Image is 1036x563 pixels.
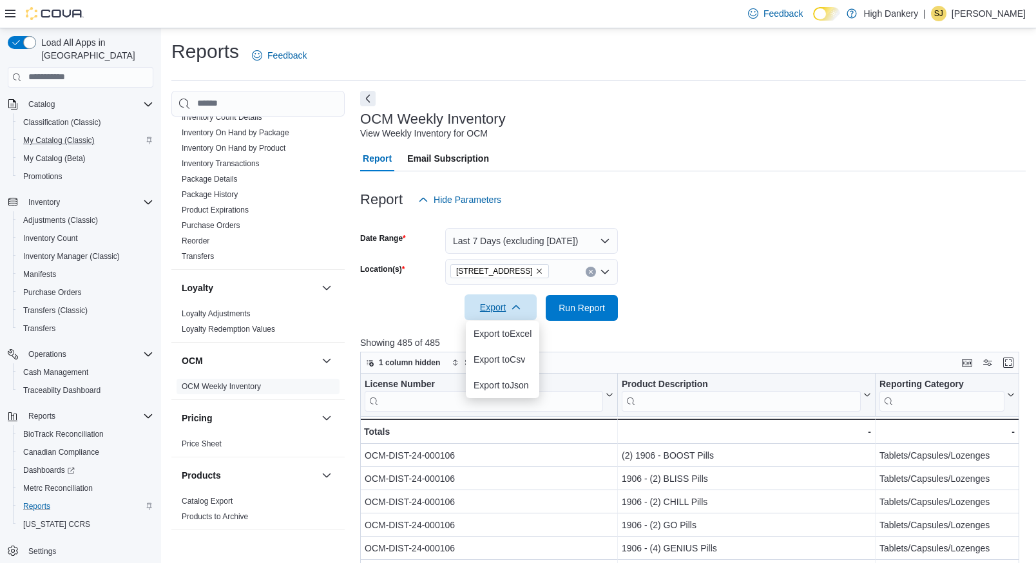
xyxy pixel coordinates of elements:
button: 1 column hidden [361,355,445,370]
button: Export toJson [466,372,539,398]
span: Package Details [182,174,238,184]
button: Traceabilty Dashboard [13,381,158,399]
button: Products [182,469,316,482]
a: Inventory Count Details [182,113,262,122]
button: My Catalog (Classic) [13,131,158,149]
a: Transfers (Classic) [18,303,93,318]
span: Inventory Count Details [182,112,262,122]
button: Operations [3,345,158,363]
span: Classification (Classic) [18,115,153,130]
span: Catalog [23,97,153,112]
span: [STREET_ADDRESS] [456,265,533,278]
a: Package History [182,190,238,199]
span: Export to Json [474,380,532,390]
h3: OCM Weekly Inventory [360,111,506,127]
div: Starland Joseph [931,6,946,21]
span: Settings [28,546,56,557]
button: Transfers [13,320,158,338]
a: Adjustments (Classic) [18,213,103,228]
button: Reporting Category [879,378,1015,411]
div: Totals [364,424,613,439]
button: Classification (Classic) [13,113,158,131]
a: My Catalog (Classic) [18,133,100,148]
button: Hide Parameters [413,187,506,213]
span: OCM Weekly Inventory [182,381,261,392]
span: Hide Parameters [434,193,501,206]
img: Cova [26,7,84,20]
span: Metrc Reconciliation [23,483,93,493]
h3: Pricing [182,412,212,425]
span: Dashboards [18,463,153,478]
div: - [622,424,871,439]
span: Washington CCRS [18,517,153,532]
div: Tablets/Capsules/Lozenges [879,448,1015,463]
div: Loyalty [171,306,345,342]
button: Inventory Count [13,229,158,247]
a: Purchase Orders [182,221,240,230]
a: Inventory Manager (Classic) [18,249,125,264]
span: Reports [23,501,50,511]
span: Canadian Compliance [18,444,153,460]
button: OCM [319,353,334,368]
button: Enter fullscreen [1001,355,1016,370]
div: (2) 1906 - BOOST Pills [622,448,871,463]
a: Settings [23,544,61,559]
button: Purchase Orders [13,283,158,301]
button: Promotions [13,167,158,186]
button: [US_STATE] CCRS [13,515,158,533]
div: Tablets/Capsules/Lozenges [879,494,1015,510]
span: Load All Apps in [GEOGRAPHIC_DATA] [36,36,153,62]
span: Reports [23,408,153,424]
a: Inventory Count [18,231,83,246]
a: Inventory On Hand by Package [182,128,289,137]
span: Inventory Count [23,233,78,243]
input: Dark Mode [813,7,840,21]
div: License Number [365,378,603,411]
a: Canadian Compliance [18,444,104,460]
button: Last 7 Days (excluding [DATE]) [445,228,618,254]
span: Promotions [18,169,153,184]
a: BioTrack Reconciliation [18,426,109,442]
a: Cash Management [18,365,93,380]
span: Traceabilty Dashboard [18,383,153,398]
span: Feedback [267,49,307,62]
button: Run Report [546,295,618,321]
div: 1906 - (2) CHILL Pills [622,494,871,510]
a: Product Expirations [182,205,249,215]
span: Product Expirations [182,205,249,215]
span: Inventory Manager (Classic) [23,251,120,262]
a: Promotions [18,169,68,184]
button: Inventory [23,195,65,210]
span: My Catalog (Beta) [18,151,153,166]
a: Catalog Export [182,497,233,506]
button: Remove 7815 3rd Ave from selection in this group [535,267,543,275]
a: Purchase Orders [18,285,87,300]
span: Package History [182,189,238,200]
span: Loyalty Adjustments [182,309,251,319]
span: Price Sheet [182,439,222,449]
span: My Catalog (Classic) [18,133,153,148]
span: Inventory [23,195,153,210]
span: Inventory Count [18,231,153,246]
span: Report [363,146,392,171]
h1: Reports [171,39,239,64]
button: Settings [3,541,158,560]
a: Feedback [247,43,312,68]
span: Transfers (Classic) [18,303,153,318]
a: My Catalog (Beta) [18,151,91,166]
button: Inventory Manager (Classic) [13,247,158,265]
button: Keyboard shortcuts [959,355,975,370]
span: Export [472,294,529,320]
a: Products to Archive [182,512,248,521]
span: Transfers [18,321,153,336]
div: Reporting Category [879,378,1004,411]
span: 7815 3rd Ave [450,264,549,278]
span: 1 column hidden [379,358,440,368]
span: Operations [23,347,153,362]
button: Adjustments (Classic) [13,211,158,229]
span: Inventory On Hand by Package [182,128,289,138]
button: Reports [3,407,158,425]
span: Export to Excel [474,329,532,339]
button: Next [360,91,376,106]
a: Reorder [182,236,209,245]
